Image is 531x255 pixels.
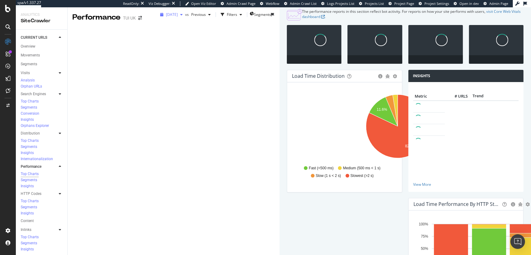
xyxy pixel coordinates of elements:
[413,92,445,101] th: Metric
[189,10,213,20] button: Previous
[21,156,63,162] a: Internationalization
[21,177,63,183] a: Segments
[284,1,317,6] a: Admin Crawl List
[227,1,255,6] span: Admin Crawl Page
[72,12,121,23] div: Performance
[21,77,63,84] a: Analysis
[260,1,280,6] a: Webflow
[420,234,428,239] text: 75%
[21,184,34,189] div: Insights
[413,73,430,79] h4: Insights
[21,205,37,210] div: Segments
[21,130,40,137] div: Distribution
[21,61,63,67] a: Segments
[21,138,39,143] div: Top Charts
[21,52,40,59] div: Movements
[21,144,37,149] div: Segments
[185,1,216,6] a: Open Viz Editor
[378,74,382,78] div: circle-info
[21,91,46,97] div: Search Engines
[221,1,255,6] a: Admin Crawl Page
[21,218,34,224] div: Content
[21,43,63,50] a: Overview
[350,173,374,178] span: Slowest (>2 s)
[510,234,525,249] div: Open Intercom Messenger
[459,1,479,6] span: Open in dev
[484,1,508,6] a: Admin Page
[292,73,345,79] div: Load Time Distribution
[227,12,237,17] div: Filters
[21,191,41,197] div: HTTP Codes
[21,171,63,177] a: Top Charts
[21,227,31,233] div: Inlinks
[290,1,317,6] span: Admin Crawl List
[21,84,42,89] div: Orphan URLs
[302,9,521,19] a: visit Core Web Vitals dashboard .
[21,111,63,117] a: Conversion
[469,92,487,101] th: Trend
[419,1,449,6] a: Project Settings
[149,1,171,6] div: Viz Debugger:
[21,247,34,252] div: Insights
[21,163,41,170] div: Performance
[21,204,63,210] a: Segments
[21,130,57,137] a: Distribution
[185,12,189,17] span: vs
[21,227,57,233] a: Inlinks
[21,191,57,197] a: HTTP Codes
[21,178,37,183] div: Segments
[419,222,428,226] text: 100%
[21,111,39,116] div: Conversion
[21,70,30,76] div: Visits
[21,12,62,17] div: Analytics
[191,1,216,6] span: Open Viz Editor
[365,1,384,6] span: Projects List
[21,70,57,76] a: Visits
[123,1,139,6] div: ReadOnly:
[21,171,39,177] div: Top Charts
[385,74,390,78] div: bug
[21,43,35,50] div: Overview
[394,1,414,6] span: Project Page
[389,1,414,6] a: Project Page
[413,201,500,207] div: Load Time Performance by HTTP Status Code
[21,99,63,105] a: Top Charts
[21,218,63,224] a: Content
[420,246,428,251] text: 50%
[21,198,63,204] a: Top Charts
[166,12,178,17] span: 2023 Sep. 20th
[518,202,522,207] div: bug
[21,240,63,246] a: Segments
[511,202,515,207] div: circle-info
[343,166,380,171] span: Medium (500 ms < 1 s)
[21,99,39,104] div: Top Charts
[21,150,63,156] a: Insights
[327,1,354,6] span: Logs Projects List
[454,1,479,6] a: Open in dev
[21,211,34,216] div: Insights
[21,156,53,162] div: Internationalization
[287,9,302,20] img: CjTTJyXI.png
[250,10,271,20] button: Segments
[21,241,37,246] div: Segments
[21,138,63,144] a: Top Charts
[21,52,63,59] a: Movements
[21,78,35,83] div: Analysis
[21,123,49,128] div: Orphans Explorer
[254,12,271,17] span: Segments
[21,210,63,217] a: Insights
[359,1,384,6] a: Projects List
[21,199,39,204] div: Top Charts
[21,84,63,90] a: Orphan URLs
[266,1,280,6] span: Webflow
[123,15,136,21] div: TUI UK
[377,107,387,112] text: 11.6%
[292,92,503,163] svg: A chart.
[21,150,34,156] div: Insights
[489,1,508,6] span: Admin Page
[302,9,523,19] div: The performance reports in this section reflect bot activity. For reports on how your site perfor...
[316,173,341,178] span: Slow (1 s < 2 s)
[158,10,185,20] button: [DATE]
[189,12,206,17] span: Previous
